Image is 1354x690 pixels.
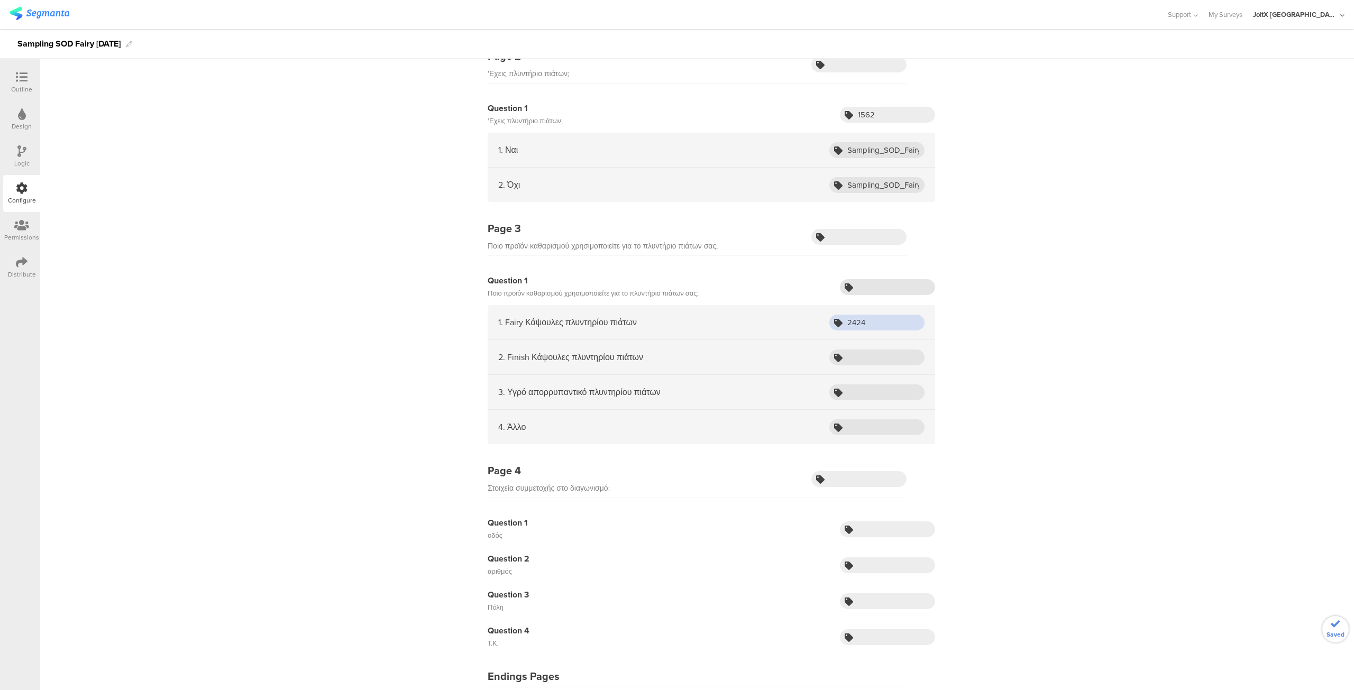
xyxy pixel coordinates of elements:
span: Support [1168,10,1191,20]
div: 3. Υγρό απορρυπαντικό πλυντηρίου πιάτων [498,386,661,398]
div: Ποιο προϊόν καθαρισμού χρησιμοποιείτε για το πλυντήριο πιάτων σας; [488,240,718,253]
div: Permissions [4,233,39,242]
div: Ποιο προϊόν καθαρισμού χρησιμοποιείτε για το πλυντήριο πιάτων σας; [488,287,699,300]
div: Distribute [8,270,36,279]
div: JoltX [GEOGRAPHIC_DATA] [1253,10,1338,20]
div: οδός [488,529,528,542]
div: Question 4 [488,624,529,637]
div: Πόλη [488,601,529,614]
div: Στοιχεία συμμετοχής στο διαγωνισμό: [488,482,610,495]
div: Question 1 [488,274,699,287]
div: Sampling SOD Fairy [DATE] [17,35,121,52]
span: Saved [1326,630,1344,639]
div: Outline [11,85,32,94]
div: Logic [14,159,30,168]
img: segmanta logo [10,7,69,20]
div: Design [12,122,32,131]
div: Page 3 [488,220,718,236]
div: Configure [8,196,36,205]
div: 4. Άλλο [498,421,526,433]
div: Question 1 [488,517,528,529]
div: Question 2 [488,553,529,565]
div: Question 3 [488,588,529,601]
div: 1. Ναι [498,144,518,156]
div: 'Εχεις πλυντήριο πιάτων; [488,115,563,127]
div: T.Κ. [488,637,529,650]
div: Question 1 [488,102,563,115]
div: Page 4 [488,463,610,479]
div: 2. Όχι [498,179,520,191]
div: αριθμός [488,565,529,578]
div: Endings Pages [488,668,560,684]
div: 'Εχεις πλυντήριο πιάτων; [488,68,569,80]
div: 1. Fairy Κάψουλες πλυντηρίου πιάτων [498,316,637,328]
div: 2. Finish Κάψουλες πλυντηρίου πιάτων [498,351,643,363]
